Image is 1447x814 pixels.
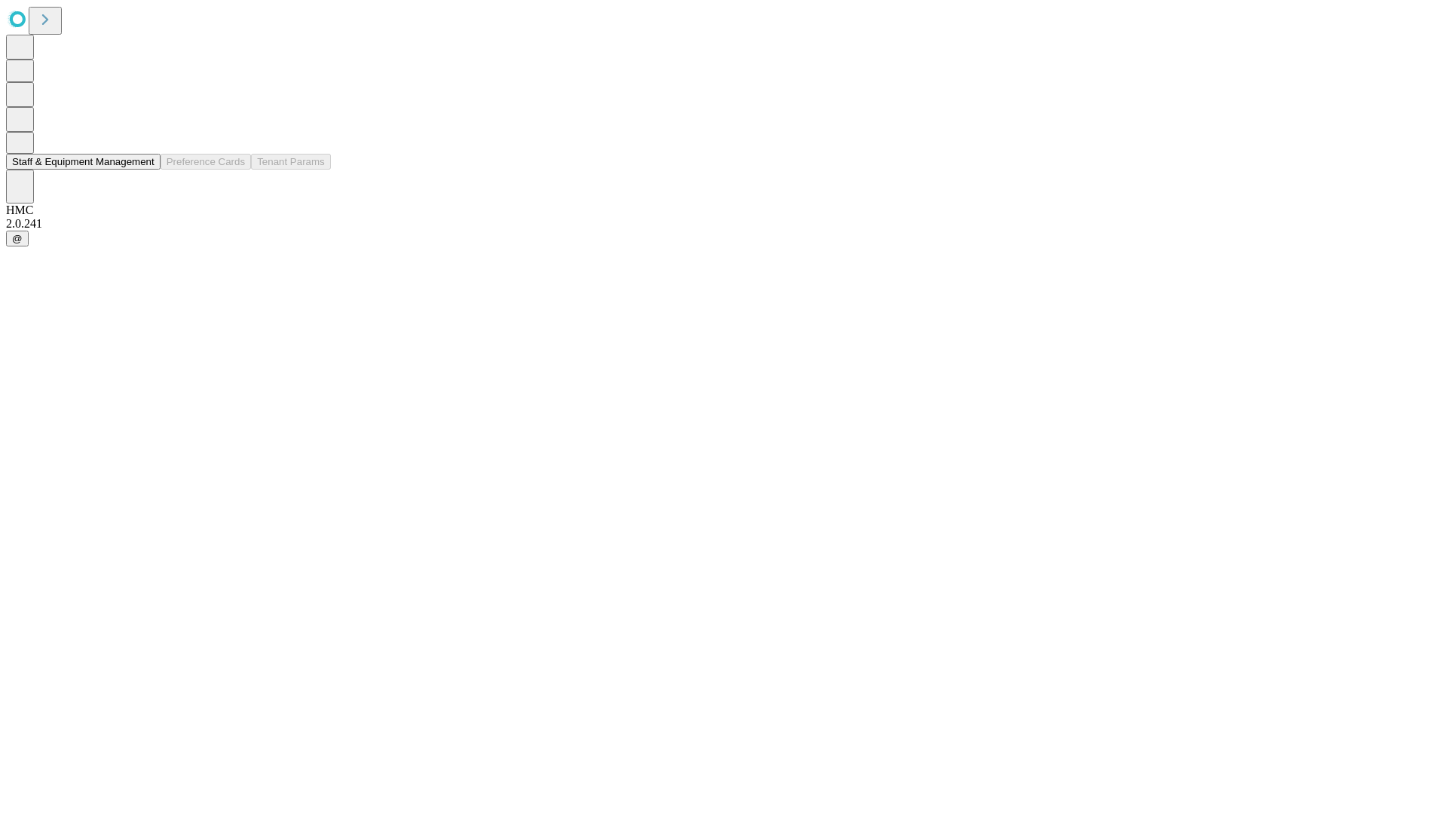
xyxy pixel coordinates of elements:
[12,233,23,244] span: @
[6,231,29,246] button: @
[6,154,161,170] button: Staff & Equipment Management
[251,154,331,170] button: Tenant Params
[161,154,251,170] button: Preference Cards
[6,203,1441,217] div: HMC
[6,217,1441,231] div: 2.0.241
